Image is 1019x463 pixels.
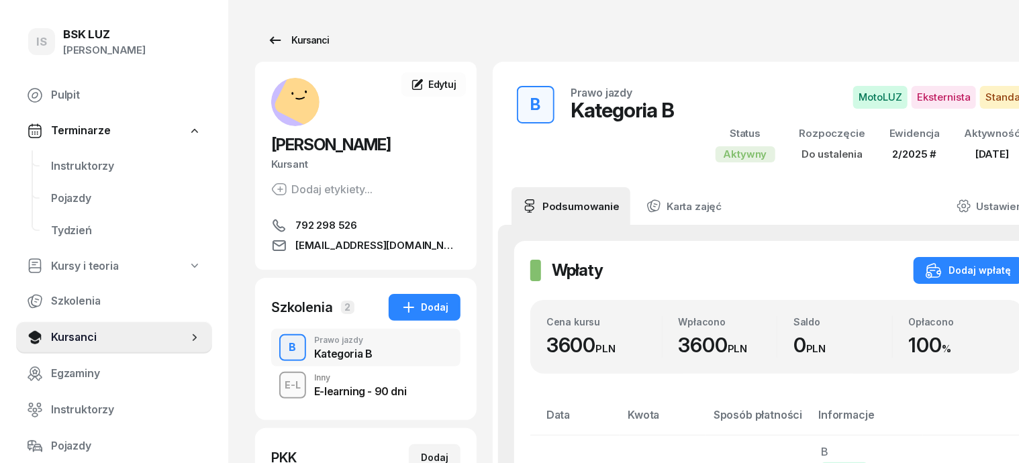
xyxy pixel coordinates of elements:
[279,334,306,361] button: B
[679,333,777,358] div: 3600
[295,238,460,254] span: [EMAIL_ADDRESS][DOMAIN_NAME]
[636,187,732,225] a: Karta zajęć
[271,238,460,254] a: [EMAIL_ADDRESS][DOMAIN_NAME]
[40,183,212,215] a: Pojazdy
[51,365,201,382] span: Egzaminy
[909,316,1008,327] div: Opłacono
[295,217,357,234] span: 792 298 526
[40,150,212,183] a: Instruktorzy
[284,336,302,359] div: B
[36,36,47,48] span: IS
[728,342,748,355] small: PLN
[893,148,937,160] span: 2/2025 #
[679,316,777,327] div: Wpłacono
[16,79,212,111] a: Pulpit
[51,329,188,346] span: Kursanci
[51,87,201,104] span: Pulpit
[546,333,662,358] div: 3600
[716,125,775,142] div: Status
[16,430,212,462] a: Pojazdy
[799,125,865,142] div: Rozpoczęcie
[51,122,110,140] span: Terminarze
[271,156,460,173] div: Kursant
[51,190,201,207] span: Pojazdy
[706,406,810,435] th: Sposób płatności
[401,299,448,315] div: Dodaj
[51,158,201,175] span: Instruktorzy
[63,29,146,40] div: BSK LUZ
[620,406,706,435] th: Kwota
[16,251,212,282] a: Kursy i teoria
[314,336,373,344] div: Prawo jazdy
[314,374,406,382] div: Inny
[271,366,460,404] button: E-LInnyE-learning - 90 dni
[51,293,201,310] span: Szkolenia
[512,187,630,225] a: Podsumowanie
[314,348,373,359] div: Kategoria B
[271,181,373,197] button: Dodaj etykiety...
[546,316,662,327] div: Cena kursu
[530,406,620,435] th: Data
[314,386,406,397] div: E-learning - 90 dni
[428,79,456,90] span: Edytuj
[271,298,333,317] div: Szkolenia
[271,217,460,234] a: 792 298 526
[279,372,306,399] button: E-L
[552,260,603,281] h2: Wpłaty
[595,342,616,355] small: PLN
[909,333,1008,358] div: 100
[341,301,354,314] span: 2
[255,27,341,54] a: Kursanci
[279,376,306,393] div: E-L
[51,258,119,275] span: Kursy i teoria
[806,342,826,355] small: PLN
[889,125,940,142] div: Ewidencja
[912,86,976,109] span: Eksternista
[16,285,212,317] a: Szkolenia
[267,32,329,48] div: Kursanci
[802,148,863,160] span: Do ustalenia
[271,329,460,366] button: BPrawo jazdyKategoria B
[51,438,201,455] span: Pojazdy
[571,87,632,98] div: Prawo jazdy
[271,135,391,154] span: [PERSON_NAME]
[716,146,775,162] div: Aktywny
[40,215,212,247] a: Tydzień
[51,222,201,240] span: Tydzień
[810,406,923,435] th: Informacje
[526,91,546,118] div: B
[853,86,908,109] span: MotoLUZ
[16,394,212,426] a: Instruktorzy
[16,321,212,354] a: Kursanci
[821,445,828,458] span: B
[926,262,1011,278] div: Dodaj wpłatę
[63,42,146,59] div: [PERSON_NAME]
[389,294,460,321] button: Dodaj
[793,333,892,358] div: 0
[16,358,212,390] a: Egzaminy
[517,86,554,123] button: B
[942,342,951,355] small: %
[793,316,892,327] div: Saldo
[401,72,466,97] a: Edytuj
[571,98,674,122] div: Kategoria B
[51,401,201,419] span: Instruktorzy
[16,115,212,146] a: Terminarze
